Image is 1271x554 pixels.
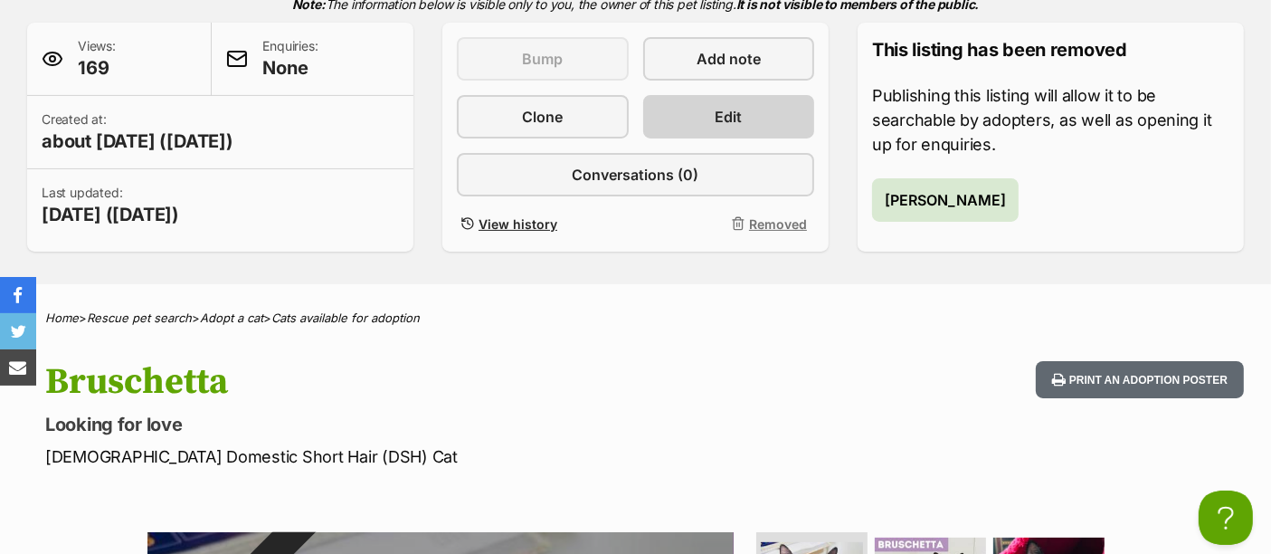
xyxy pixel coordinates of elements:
h1: Bruschetta [45,361,775,403]
iframe: Help Scout Beacon - Open [1199,491,1253,545]
p: Looking for love [45,412,775,437]
span: Edit [715,106,742,128]
span: Conversations (0) [573,164,699,186]
span: [DATE] ([DATE]) [42,202,179,227]
span: Removed [749,215,807,234]
span: about [DATE] ([DATE]) [42,129,233,154]
a: Adopt a cat [200,310,263,325]
span: 169 [78,55,116,81]
button: Print an adoption poster [1036,361,1244,398]
span: None [262,55,318,81]
a: Add note [643,37,815,81]
a: Conversations (0) [457,153,814,196]
a: Cats available for adoption [271,310,420,325]
p: Last updated: [42,184,179,227]
button: Removed [643,211,815,237]
button: [PERSON_NAME] [872,178,1019,222]
p: Publishing this listing will allow it to be searchable by adopters, as well as opening it up for ... [872,83,1229,157]
a: View history [457,211,629,237]
a: Home [45,310,79,325]
a: Edit [643,95,815,138]
a: Rescue pet search [87,310,192,325]
span: Add note [697,48,761,70]
span: Bump [522,48,563,70]
span: Clone [522,106,563,128]
a: Clone [457,95,629,138]
span: View history [479,215,557,234]
p: Views: [78,37,116,81]
button: Bump [457,37,629,81]
p: This listing has been removed [872,37,1229,62]
p: Created at: [42,110,233,154]
span: [PERSON_NAME] [885,189,1006,211]
p: [DEMOGRAPHIC_DATA] Domestic Short Hair (DSH) Cat [45,444,775,469]
p: Enquiries: [262,37,318,81]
